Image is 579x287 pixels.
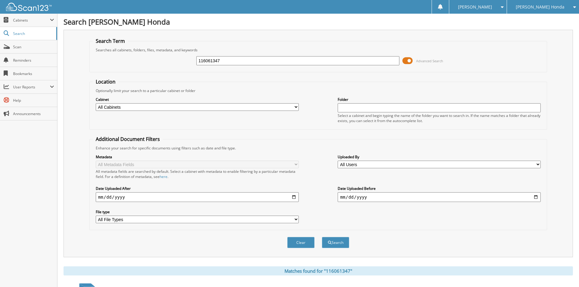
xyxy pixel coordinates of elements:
span: Help [13,98,54,103]
label: Date Uploaded Before [338,186,541,191]
button: Search [322,237,349,248]
div: Select a cabinet and begin typing the name of the folder you want to search in. If the name match... [338,113,541,123]
label: Folder [338,97,541,102]
label: Uploaded By [338,154,541,159]
div: Enhance your search for specific documents using filters such as date and file type. [93,145,544,151]
h1: Search [PERSON_NAME] Honda [64,17,573,27]
legend: Location [93,78,119,85]
div: Searches all cabinets, folders, files, metadata, and keywords [93,47,544,53]
span: Bookmarks [13,71,54,76]
div: Optionally limit your search to a particular cabinet or folder [93,88,544,93]
label: Cabinet [96,97,299,102]
legend: Additional Document Filters [93,136,163,142]
legend: Search Term [93,38,128,44]
span: Announcements [13,111,54,116]
span: Advanced Search [416,59,443,63]
input: start [96,192,299,202]
label: Date Uploaded After [96,186,299,191]
input: end [338,192,541,202]
span: [PERSON_NAME] [458,5,492,9]
span: Reminders [13,58,54,63]
button: Clear [287,237,315,248]
label: Metadata [96,154,299,159]
div: Matches found for "116061347" [64,266,573,275]
span: Cabinets [13,18,50,23]
a: here [160,174,167,179]
span: Scan [13,44,54,50]
img: scan123-logo-white.svg [6,3,52,11]
span: [PERSON_NAME] Honda [516,5,564,9]
label: File type [96,209,299,214]
div: All metadata fields are searched by default. Select a cabinet with metadata to enable filtering b... [96,169,299,179]
span: Search [13,31,53,36]
span: User Reports [13,84,50,90]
